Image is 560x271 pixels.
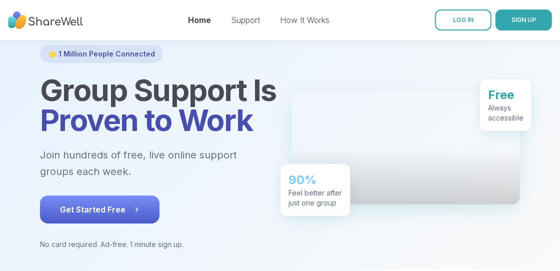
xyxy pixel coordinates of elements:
[40,45,163,63] div: 🌟 1 Million People Connected
[231,15,260,25] a: Support
[40,75,268,135] h1: Group Support Is
[188,15,211,25] a: Home
[40,195,159,223] button: Get Started Free
[288,171,342,187] div: 90%
[40,239,268,249] p: No card required. Ad-free. 1 minute sign up.
[488,86,523,102] div: Free
[40,102,253,138] span: Proven to Work
[8,6,83,34] img: ShareWell Nav Logo
[495,9,552,30] button: SIGN UP
[40,147,268,179] p: Join hundreds of free, live online support groups each week.
[60,203,139,215] span: Get Started Free
[288,187,342,207] div: Feel better after just one group
[435,9,491,30] a: LOG IN
[488,102,523,122] div: Always accessible
[280,15,330,25] a: How It Works
[453,16,473,23] span: LOG IN
[511,16,536,23] span: SIGN UP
